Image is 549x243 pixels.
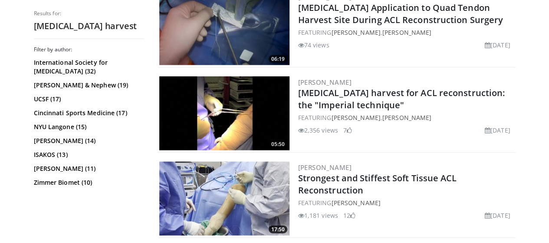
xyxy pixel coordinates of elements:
[34,123,142,131] a: NYU Langone (15)
[298,198,514,207] div: FEATURING
[34,150,142,159] a: ISAKOS (13)
[298,40,329,50] li: 74 views
[159,77,289,150] img: XzOTlMlQSGUnbGTX4xMDoxOjB1O8AjAz_2.300x170_q85_crop-smart_upscale.jpg
[298,172,457,196] a: Strongest and Stiffest Soft Tissue ACL Reconstruction
[343,126,352,135] li: 7
[298,113,514,122] div: FEATURING ,
[159,77,289,150] a: 05:50
[34,136,142,145] a: [PERSON_NAME] (14)
[34,58,142,76] a: International Society for [MEDICAL_DATA] (32)
[269,140,287,148] span: 05:50
[34,164,142,173] a: [PERSON_NAME] (11)
[298,211,338,220] li: 1,181 views
[298,87,505,111] a: [MEDICAL_DATA] harvest for ACL reconstruction: the "Imperial technique"
[34,81,142,90] a: [PERSON_NAME] & Nephew (19)
[382,113,431,122] a: [PERSON_NAME]
[269,226,287,233] span: 17:50
[34,10,145,17] p: Results for:
[34,95,142,103] a: UCSF (17)
[331,113,380,122] a: [PERSON_NAME]
[34,46,145,53] h3: Filter by author:
[485,211,510,220] li: [DATE]
[331,199,380,207] a: [PERSON_NAME]
[34,20,145,32] h2: [MEDICAL_DATA] harvest
[34,178,142,187] a: Zimmer Biomet (10)
[485,126,510,135] li: [DATE]
[269,55,287,63] span: 06:19
[382,28,431,37] a: [PERSON_NAME]
[298,2,503,26] a: [MEDICAL_DATA] Application to Quad Tendon Harvest Site During ACL Reconstruction Surgery
[34,109,142,117] a: Cincinnati Sports Medicine (17)
[298,28,514,37] div: FEATURING ,
[298,126,338,135] li: 2,356 views
[298,163,352,172] a: [PERSON_NAME]
[485,40,510,50] li: [DATE]
[298,78,352,87] a: [PERSON_NAME]
[159,162,289,236] a: 17:50
[331,28,380,37] a: [PERSON_NAME]
[343,211,355,220] li: 12
[159,162,289,236] img: 6c64878e-15ae-4491-883a-8f140a5aa01c.300x170_q85_crop-smart_upscale.jpg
